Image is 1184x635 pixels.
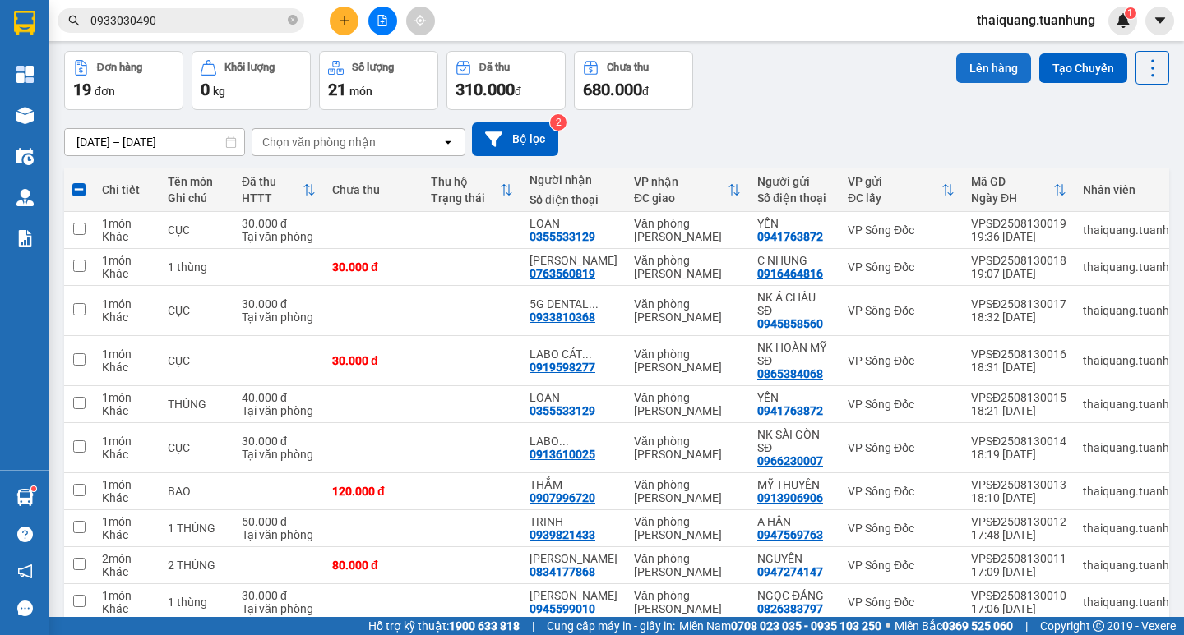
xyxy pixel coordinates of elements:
div: 120.000 đ [332,485,414,498]
div: LABO DIAMOND [530,435,617,448]
div: 0939821433 [530,528,595,541]
button: Bộ lọc [472,122,558,156]
div: 18:19 [DATE] [971,448,1066,461]
span: notification [17,564,33,579]
div: VPSĐ2508130015 [971,391,1066,404]
div: 2 món [102,552,151,565]
div: Khác [102,565,151,578]
div: Tại văn phòng [242,404,316,417]
span: Miền Bắc [895,617,1013,635]
div: 0826383797 [757,602,823,615]
div: Chi tiết [102,183,151,196]
div: 17:48 [DATE] [971,528,1066,541]
div: C THANH [530,254,617,267]
span: Miền Nam [679,617,881,635]
div: NGUYÊN [757,552,831,565]
div: CỤC [168,441,225,454]
div: 0941763872 [757,230,823,243]
div: NK HOÀN MỸ SĐ [757,341,831,367]
div: Trạng thái [431,191,500,205]
div: Số điện thoại [530,193,617,206]
div: 5G DENTAL LAB [530,297,617,311]
div: Khác [102,311,151,324]
div: 0966230007 [757,454,823,467]
div: 0945599010 [530,602,595,615]
button: plus [330,7,358,35]
div: Chưa thu [607,62,649,73]
th: Toggle SortBy [234,168,324,212]
div: Tại văn phòng [242,230,316,243]
span: 21 [328,80,346,99]
div: VP gửi [848,175,941,188]
div: 19:36 [DATE] [971,230,1066,243]
div: 30.000 đ [242,589,316,602]
div: 0947569763 [757,528,823,541]
div: A HÂN [757,515,831,528]
div: MỸ THUYỀN [757,478,831,491]
div: ĐC giao [634,191,728,205]
div: Khác [102,602,151,615]
div: Văn phòng [PERSON_NAME] [634,217,741,243]
span: ... [559,435,569,448]
button: Lên hàng [956,53,1031,83]
span: Hỗ trợ kỹ thuật: [368,617,520,635]
div: 0916464816 [757,267,823,280]
div: 50.000 đ [242,515,316,528]
div: VP Sông Đốc [848,485,955,498]
span: Cung cấp máy in - giấy in: [547,617,675,635]
div: 1 món [102,478,151,491]
div: 30.000 đ [332,354,414,367]
div: NK SÀI GÒN SĐ [757,428,831,454]
div: Đơn hàng [97,62,142,73]
div: Văn phòng [PERSON_NAME] [634,391,741,417]
div: HTTT [242,191,303,205]
span: đ [515,85,521,98]
sup: 1 [31,486,36,491]
div: VP Sông Đốc [848,354,955,367]
div: NGỌC HÂN [530,589,617,602]
div: Văn phòng [PERSON_NAME] [634,347,741,374]
div: Đã thu [242,175,303,188]
img: warehouse-icon [16,148,34,165]
span: 1 [1127,7,1133,19]
div: 0913906906 [757,491,823,504]
div: VP Sông Đốc [848,522,955,535]
sup: 2 [550,114,567,131]
div: Khác [102,448,151,461]
th: Toggle SortBy [626,168,749,212]
span: close-circle [288,15,298,25]
div: VPSĐ2508130012 [971,515,1066,528]
div: 0919598277 [530,361,595,374]
div: Mã GD [971,175,1053,188]
div: C NHUNG [757,254,831,267]
div: VP Sông Đốc [848,398,955,411]
div: VP Sông Đốc [848,441,955,454]
input: Tìm tên, số ĐT hoặc mã đơn [90,12,284,30]
button: Số lượng21món [319,51,438,110]
div: NGỌC ĐÁNG [757,589,831,602]
div: Khối lượng [224,62,275,73]
span: copyright [1093,620,1104,632]
div: 1 thùng [168,260,225,274]
div: Văn phòng [PERSON_NAME] [634,515,741,541]
strong: 0708 023 035 - 0935 103 250 [731,619,881,633]
div: LOAN [530,217,617,230]
th: Toggle SortBy [839,168,963,212]
div: Khác [102,267,151,280]
div: VPSĐ2508130010 [971,589,1066,602]
th: Toggle SortBy [963,168,1075,212]
img: icon-new-feature [1116,13,1131,28]
button: Chưa thu680.000đ [574,51,693,110]
span: ... [589,297,599,311]
div: VP Sông Đốc [848,260,955,274]
div: ĐC lấy [848,191,941,205]
div: 0355533129 [530,404,595,417]
div: Thu hộ [431,175,500,188]
span: message [17,600,33,616]
div: 1 món [102,347,151,361]
div: CỤC [168,354,225,367]
div: 18:32 [DATE] [971,311,1066,324]
div: THÙNG [168,398,225,411]
div: 0763560819 [530,267,595,280]
div: 40.000 đ [242,391,316,404]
